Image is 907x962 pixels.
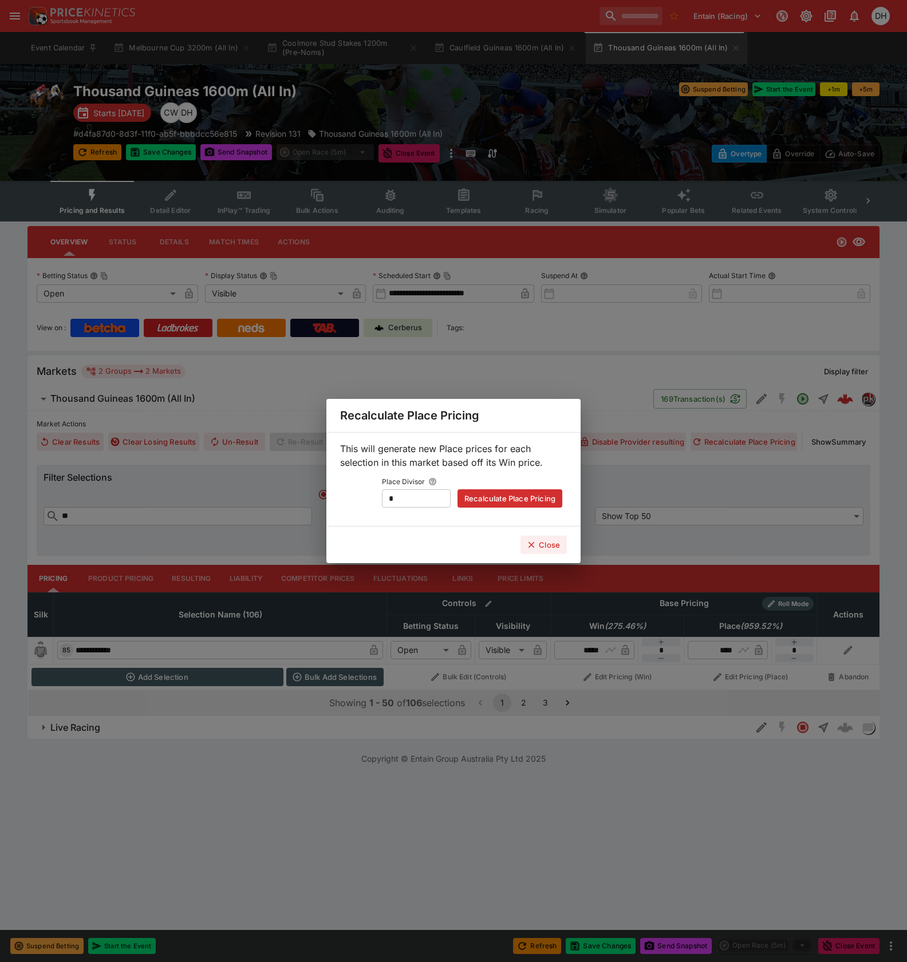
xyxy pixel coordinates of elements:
[340,442,567,469] p: This will generate new Place prices for each selection in this market based off its Win price.
[458,489,562,508] button: Recalculate Place Pricing
[425,474,440,489] button: Value to divide Win prices by in order to calculate Place/Top 3 prices (Place = (Win - 1)/divisor...
[326,399,581,432] div: Recalculate Place Pricing
[520,536,567,554] button: Close
[382,477,425,489] p: Place Divisor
